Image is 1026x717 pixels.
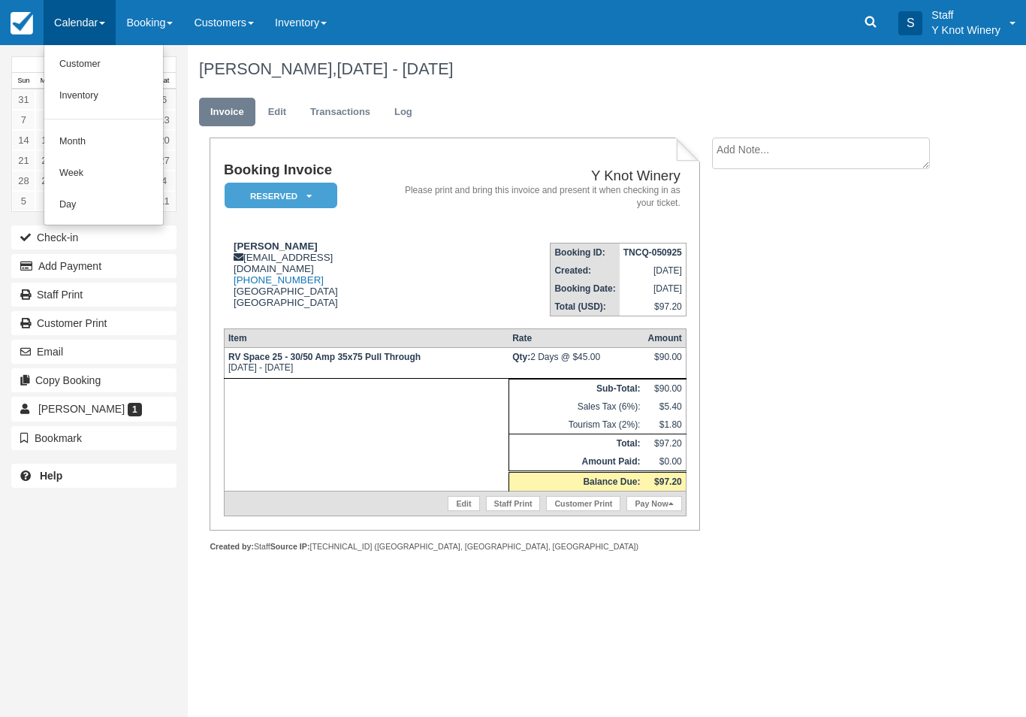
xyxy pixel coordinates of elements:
[44,189,163,221] a: Day
[44,158,163,189] a: Week
[44,45,164,225] ul: Calendar
[44,126,163,158] a: Month
[44,80,163,112] a: Inventory
[44,49,163,80] a: Customer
